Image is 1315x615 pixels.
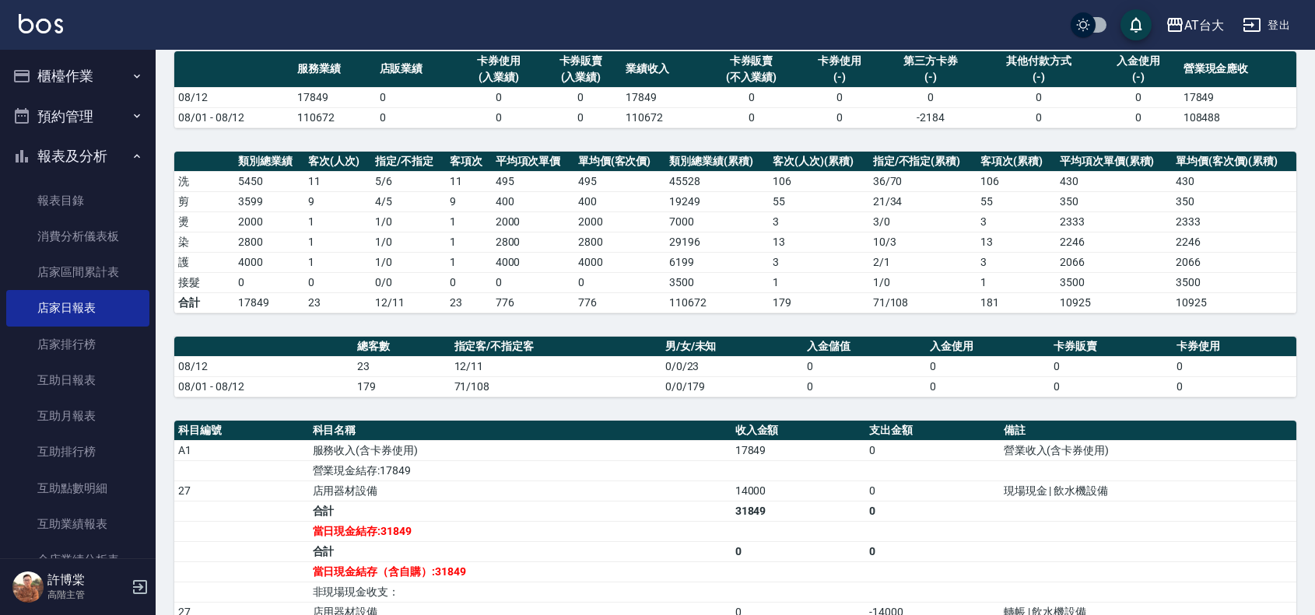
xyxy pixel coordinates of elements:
[371,171,446,191] td: 5 / 6
[304,272,371,292] td: 0
[293,51,376,88] th: 服務業績
[47,572,127,588] h5: 許博棠
[309,440,731,460] td: 服務收入(含卡券使用)
[661,337,803,357] th: 男/女/未知
[47,588,127,602] p: 高階主管
[708,69,794,86] div: (不入業績)
[869,152,977,172] th: 指定/不指定(累積)
[174,211,234,232] td: 燙
[6,136,149,176] button: 報表及分析
[1101,53,1176,69] div: 入金使用
[234,232,304,252] td: 2800
[865,541,1000,561] td: 0
[234,272,304,292] td: 0
[309,460,731,480] td: 營業現金結存:17849
[802,53,877,69] div: 卡券使用
[977,152,1056,172] th: 客項次(累積)
[865,440,1000,460] td: 0
[492,292,574,313] td: 776
[926,356,1049,376] td: 0
[574,171,665,191] td: 495
[1000,421,1296,441] th: 備註
[234,171,304,191] td: 5450
[1120,9,1152,40] button: save
[622,51,704,88] th: 業績收入
[6,183,149,218] a: 報表目錄
[540,107,622,128] td: 0
[371,292,446,313] td: 12/11
[234,252,304,272] td: 4000
[661,376,803,397] td: 0/0/179
[304,211,371,232] td: 1
[174,337,1296,397] table: a dense table
[174,421,309,441] th: 科目編號
[1097,87,1180,107] td: 0
[1180,107,1296,128] td: 108488
[234,211,304,232] td: 2000
[446,152,492,172] th: 客項次
[492,252,574,272] td: 4000
[869,232,977,252] td: 10 / 3
[869,292,977,313] td: 71/108
[926,337,1049,357] th: 入金使用
[540,87,622,107] td: 0
[304,191,371,211] td: 9
[353,337,451,357] th: 總客數
[885,53,977,69] div: 第三方卡券
[1172,232,1296,252] td: 2246
[309,521,731,541] td: 當日現金結存:31849
[977,211,1056,232] td: 3
[865,501,1000,521] td: 0
[6,327,149,362] a: 店家排行榜
[371,252,446,272] td: 1 / 0
[6,290,149,326] a: 店家日報表
[353,356,451,376] td: 23
[461,69,536,86] div: (入業績)
[977,292,1056,313] td: 181
[492,211,574,232] td: 2000
[665,211,769,232] td: 7000
[769,252,869,272] td: 3
[881,87,980,107] td: 0
[1056,272,1172,292] td: 3500
[6,542,149,578] a: 全店業績分析表
[803,337,926,357] th: 入金儲值
[708,53,794,69] div: 卡券販賣
[769,191,869,211] td: 55
[665,252,769,272] td: 6199
[6,56,149,96] button: 櫃檯作業
[865,480,1000,501] td: 0
[19,14,63,33] img: Logo
[6,96,149,137] button: 預約管理
[234,292,304,313] td: 17849
[769,152,869,172] th: 客次(人次)(累積)
[174,292,234,313] td: 合計
[869,252,977,272] td: 2 / 1
[1056,191,1172,211] td: 350
[731,440,866,460] td: 17849
[661,356,803,376] td: 0/0/23
[1172,171,1296,191] td: 430
[309,480,731,501] td: 店用器材設備
[798,107,881,128] td: 0
[1173,337,1296,357] th: 卡券使用
[174,232,234,252] td: 染
[1184,16,1224,35] div: AT台大
[304,292,371,313] td: 23
[1056,152,1172,172] th: 平均項次單價(累積)
[803,376,926,397] td: 0
[371,211,446,232] td: 1 / 0
[1172,191,1296,211] td: 350
[869,171,977,191] td: 36 / 70
[665,152,769,172] th: 類別總業績(累積)
[977,232,1056,252] td: 13
[574,191,665,211] td: 400
[769,232,869,252] td: 13
[1056,252,1172,272] td: 2066
[798,87,881,107] td: 0
[1056,292,1172,313] td: 10925
[1056,232,1172,252] td: 2246
[1173,376,1296,397] td: 0
[304,232,371,252] td: 1
[174,107,293,128] td: 08/01 - 08/12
